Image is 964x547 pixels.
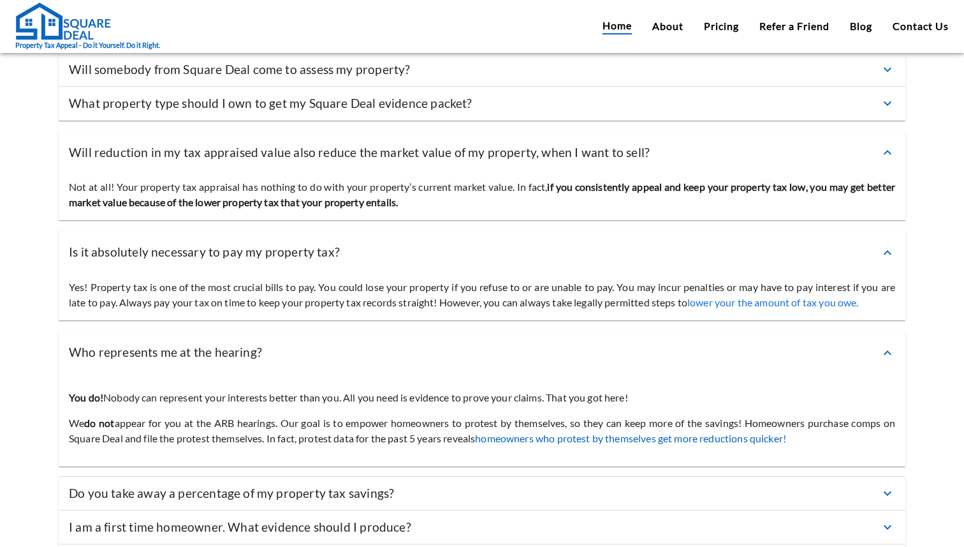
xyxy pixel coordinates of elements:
[27,161,223,290] span: We are offline. Please leave us a message.
[69,280,895,310] p: Yes! Property tax is one of the most crucial bills to pay. You could lose your property if you re...
[850,19,872,34] a: Blog
[475,432,786,444] a: homeowners who protest by themselves get more reductions quicker!
[69,243,340,262] p: Is it absolutely necessary to pay my property tax?
[15,2,111,40] img: Square Deal
[704,19,739,34] a: Pricing
[59,87,905,121] div: What property type should I own to get my Square Deal evidence packet?
[88,335,97,343] img: salesiqlogo_leal7QplfZFryJ6FIlVepeu7OftD7mt8q6exU6-34PB8prfIgodN67KcxXM9Y7JQ_.png
[69,484,394,503] p: Do you take away a percentage of my property tax savings?
[59,274,905,320] div: Is it absolutely necessary to pay my property tax?
[209,6,240,37] div: Minimize live chat window
[893,19,949,34] a: Contact Us
[100,334,162,343] em: Driven by SalesIQ
[22,77,54,84] img: logo_Zg8I0qSkbAqR2WFHt3p6CTuqpyXMFPubPcD2OT02zFN43Cy9FUNNG3NEPhM_Q1qe_.png
[59,131,905,175] div: Will reduction in my tax appraised value also reduce the market value of my property, when I want...
[59,511,905,544] div: I am a first time homeowner. What evidence should I produce?
[59,375,905,467] div: Who represents me at the hearing?
[59,477,905,511] div: Do you take away a percentage of my property tax savings?
[602,18,632,34] a: Home
[84,417,114,429] strong: do not
[69,390,895,405] p: Nobody can represent your interests better than you. All you need is evidence to prove your claim...
[69,391,103,403] strong: You do!
[6,348,243,393] textarea: Type your message and click 'Submit'
[687,296,859,308] a: lower your the amount of tax you owe.
[59,331,905,375] div: Who represents me at the hearing?
[652,19,683,34] a: About
[59,53,905,87] div: Will somebody from Square Deal come to assess my property?
[69,94,472,113] p: What property type should I own to get my Square Deal evidence packet?
[69,144,650,162] p: Will reduction in my tax appraised value also reduce the market value of my property, when I want...
[59,174,905,220] div: Will reduction in my tax appraised value also reduce the market value of my property, when I want...
[69,518,411,537] p: I am a first time homeowner. What evidence should I produce?
[69,343,262,362] p: Who represents me at the hearing?
[66,71,214,88] div: Leave a message
[69,179,895,210] p: Not at all! Your property tax appraisal has nothing to do with your property’s current market val...
[15,2,160,51] a: Property Tax Appeal - Do it Yourself. Do it Right.
[69,61,410,79] p: Will somebody from Square Deal come to assess my property?
[59,230,905,274] div: Is it absolutely necessary to pay my property tax?
[759,19,829,34] a: Refer a Friend
[187,393,231,410] em: Submit
[69,416,895,446] p: We appear for you at the ARB hearings. Our goal is to empower homeowners to protest by themselves...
